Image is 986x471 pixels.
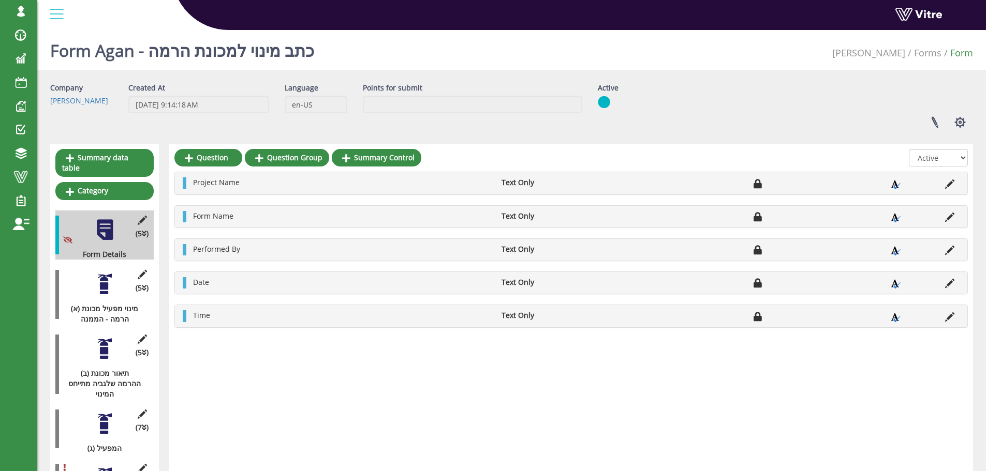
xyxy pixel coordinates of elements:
a: Category [55,182,154,200]
li: Form [941,47,973,60]
a: [PERSON_NAME] [50,96,108,105]
span: Project Name [193,177,240,187]
a: Summary data table [55,149,154,177]
span: Performed By [193,244,240,254]
span: Date [193,277,209,287]
a: Question [174,149,242,166]
label: Active [598,83,619,93]
label: Language [285,83,318,93]
li: Text Only [496,310,612,321]
div: Form Details [55,249,146,260]
span: (5 ) [136,347,149,358]
img: yes [598,96,610,109]
div: (א) מינוי מפעיל מכונת הרמה - הממנה [55,303,146,324]
label: Created At [128,83,165,93]
li: Text Only [496,211,612,221]
label: Points for submit [363,83,422,93]
span: Form Name [193,211,233,221]
span: (5 ) [136,229,149,239]
span: (7 ) [136,422,149,433]
span: (5 ) [136,283,149,293]
a: Summary Control [332,149,421,166]
a: [PERSON_NAME] [832,47,905,59]
span: Time [193,310,210,320]
div: (ג) המפעיל [55,443,146,453]
h1: Form Agan - כתב מינוי למכונת הרמה [50,26,314,70]
a: Question Group [245,149,329,166]
div: (ב) תיאור מכונת ההרמה שלגביה מתייחס המינוי [55,368,146,399]
li: Text Only [496,177,612,188]
a: Forms [914,47,941,59]
li: Text Only [496,277,612,287]
li: Text Only [496,244,612,254]
label: Company [50,83,83,93]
